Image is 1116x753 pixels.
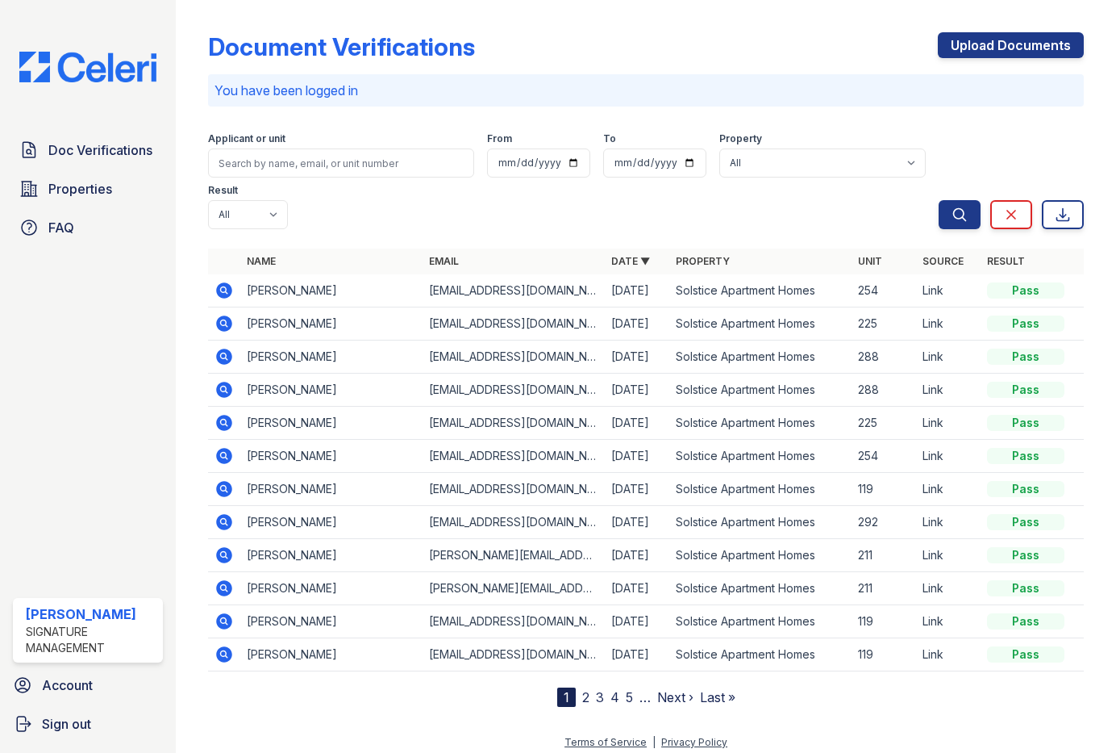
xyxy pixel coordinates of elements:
div: Pass [987,349,1064,365]
div: Pass [987,547,1064,563]
td: [EMAIL_ADDRESS][DOMAIN_NAME] [423,638,605,671]
td: [EMAIL_ADDRESS][DOMAIN_NAME] [423,274,605,307]
span: Sign out [42,714,91,734]
div: Pass [987,514,1064,530]
a: Sign out [6,708,169,740]
a: 3 [596,689,604,705]
td: [DATE] [605,473,669,506]
a: Privacy Policy [661,736,727,748]
td: Link [916,473,981,506]
td: Link [916,274,981,307]
label: From [487,132,512,145]
p: You have been logged in [214,81,1077,100]
td: [PERSON_NAME] [240,374,423,407]
td: [PERSON_NAME] [240,341,423,374]
label: To [603,132,616,145]
span: FAQ [48,218,74,237]
label: Applicant or unit [208,132,285,145]
td: [DATE] [605,374,669,407]
td: Solstice Apartment Homes [669,506,852,539]
td: Solstice Apartment Homes [669,539,852,572]
td: [DATE] [605,638,669,671]
td: Solstice Apartment Homes [669,341,852,374]
a: 2 [582,689,589,705]
td: Link [916,572,981,605]
a: 5 [626,689,633,705]
td: 288 [852,341,916,374]
td: Link [916,440,981,473]
div: | [652,736,656,748]
a: FAQ [13,211,163,244]
td: [DATE] [605,440,669,473]
div: Pass [987,448,1064,464]
td: Solstice Apartment Homes [669,274,852,307]
td: [PERSON_NAME][EMAIL_ADDRESS][PERSON_NAME][DOMAIN_NAME] [423,539,605,572]
td: [PERSON_NAME] [240,572,423,605]
td: Link [916,341,981,374]
td: [PERSON_NAME][EMAIL_ADDRESS][PERSON_NAME][DOMAIN_NAME] [423,572,605,605]
a: Result [987,255,1025,267]
td: 225 [852,307,916,341]
td: 211 [852,539,916,572]
td: Solstice Apartment Homes [669,572,852,605]
td: 225 [852,407,916,440]
td: [PERSON_NAME] [240,605,423,638]
td: [PERSON_NAME] [240,638,423,671]
div: Pass [987,646,1064,663]
div: 1 [557,688,576,707]
div: Document Verifications [208,32,475,61]
div: Pass [987,382,1064,398]
td: Link [916,506,981,539]
td: [DATE] [605,341,669,374]
td: [EMAIL_ADDRESS][DOMAIN_NAME] [423,506,605,539]
div: [PERSON_NAME] [26,604,156,624]
td: [PERSON_NAME] [240,473,423,506]
td: [EMAIL_ADDRESS][DOMAIN_NAME] [423,307,605,341]
td: 288 [852,374,916,407]
td: [EMAIL_ADDRESS][DOMAIN_NAME] [423,440,605,473]
td: [PERSON_NAME] [240,440,423,473]
span: Account [42,676,93,695]
td: 119 [852,605,916,638]
div: Pass [987,580,1064,596]
td: Solstice Apartment Homes [669,307,852,341]
a: Source [922,255,964,267]
a: Next › [657,689,693,705]
td: [DATE] [605,572,669,605]
td: [DATE] [605,407,669,440]
a: Name [247,255,276,267]
div: Pass [987,282,1064,299]
a: Email [429,255,459,267]
td: 254 [852,274,916,307]
td: Link [916,307,981,341]
a: 4 [610,689,619,705]
td: 119 [852,473,916,506]
td: [DATE] [605,307,669,341]
td: Link [916,638,981,671]
td: 254 [852,440,916,473]
img: CE_Logo_Blue-a8612792a0a2168367f1c8372b55b34899dd931a85d93a1a3d3e32e68fde9ad4.png [6,52,169,82]
label: Result [208,184,238,197]
td: Link [916,407,981,440]
a: Doc Verifications [13,134,163,166]
td: 292 [852,506,916,539]
td: Link [916,605,981,638]
input: Search by name, email, or unit number [208,149,474,178]
a: Property [676,255,730,267]
td: [EMAIL_ADDRESS][DOMAIN_NAME] [423,407,605,440]
td: [DATE] [605,274,669,307]
td: Link [916,539,981,572]
td: [PERSON_NAME] [240,307,423,341]
div: Pass [987,613,1064,630]
a: Last » [700,689,735,705]
td: Solstice Apartment Homes [669,605,852,638]
td: [PERSON_NAME] [240,407,423,440]
a: Upload Documents [938,32,1084,58]
span: Properties [48,179,112,199]
label: Property [719,132,762,145]
a: Account [6,669,169,701]
div: Pass [987,415,1064,431]
span: Doc Verifications [48,140,152,160]
td: [DATE] [605,539,669,572]
span: … [639,688,651,707]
